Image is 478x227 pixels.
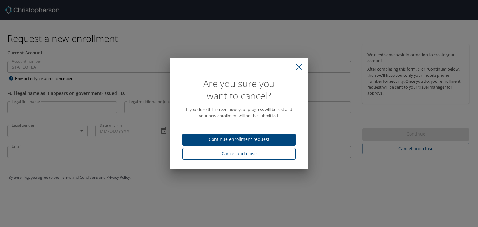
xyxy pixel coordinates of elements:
p: If you close this screen now, your progress will be lost and your new enrollment will not be subm... [182,107,296,118]
button: close [292,60,306,74]
span: Cancel and close [187,150,291,158]
h1: Are you sure you want to cancel? [182,77,296,102]
button: Continue enrollment request [182,134,296,146]
button: Cancel and close [182,148,296,160]
span: Continue enrollment request [187,136,291,143]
